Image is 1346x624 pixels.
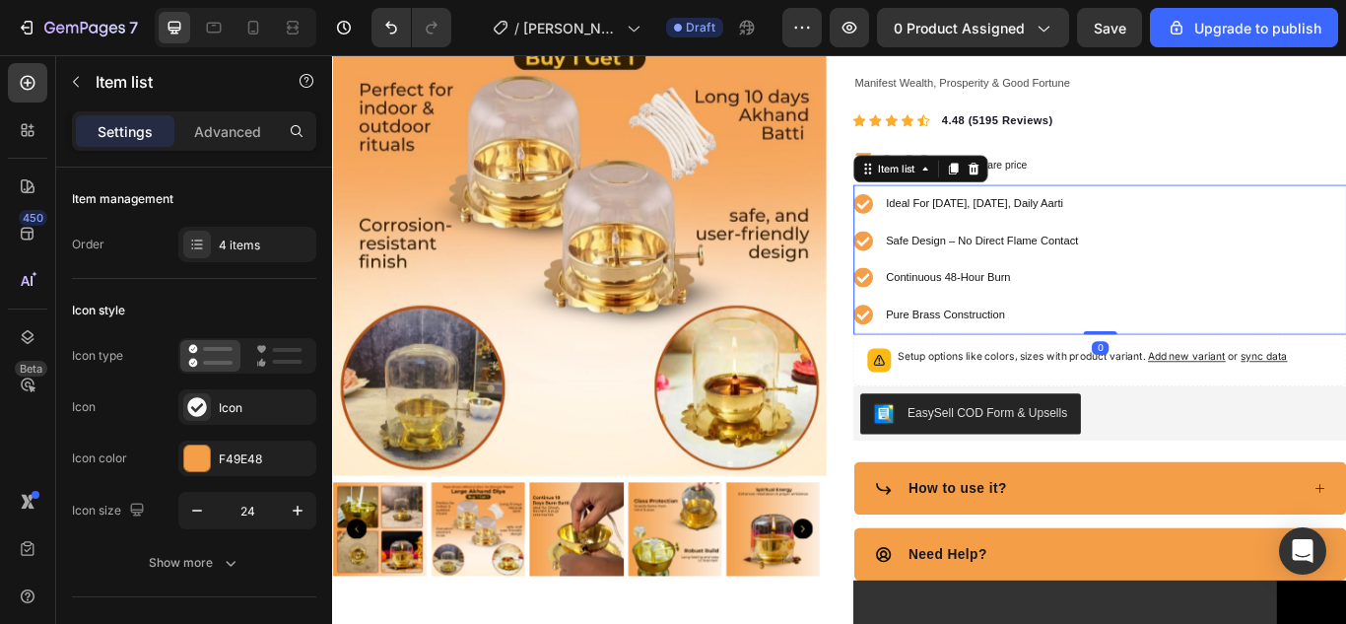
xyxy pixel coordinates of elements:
[332,55,1346,624] iframe: Design area
[885,333,905,349] div: 0
[72,236,104,253] div: Order
[894,18,1025,38] span: 0 product assigned
[877,8,1069,47] button: 0 product assigned
[72,545,316,581] button: Show more
[219,399,311,417] div: Icon
[607,105,701,151] div: ₹ 0.00
[536,540,560,564] button: Carousel Next Arrow
[615,394,872,442] button: EasySell COD Form & Upsells
[72,190,173,208] div: Item management
[72,347,123,365] div: Icon type
[645,166,852,180] span: Ideal For [DATE], [DATE], Daily Aarti
[671,493,785,517] p: How to use it?
[523,18,619,38] span: [PERSON_NAME] dhan combo
[716,122,810,134] p: No compare price
[1077,8,1142,47] button: Save
[645,251,790,266] span: Continuous 48-Hour Burn
[1094,20,1126,36] span: Save
[219,451,311,468] div: F49E48
[72,398,96,416] div: Icon
[15,361,47,377] div: Beta
[607,16,1182,49] div: Rich Text Editor. Editing area: main
[72,498,149,524] div: Icon size
[19,210,47,226] div: 450
[371,8,451,47] div: Undo/Redo
[514,18,519,38] span: /
[1042,344,1113,359] span: or
[1279,527,1326,575] div: Open Intercom Messenger
[149,553,240,573] div: Show more
[659,342,1113,362] p: Setup options like colors, sizes with product variant.
[632,123,683,141] div: Item list
[72,302,125,319] div: Icon style
[951,344,1042,359] span: Add new variant
[1059,344,1113,359] span: sync data
[670,406,856,427] div: EasySell COD Form & Upsells
[8,8,147,47] button: 7
[645,295,784,310] span: Pure Brass Construction
[194,121,261,142] p: Advanced
[671,570,763,593] p: Need Help?
[645,209,870,224] span: Safe Design – No Direct Flame Contact
[96,70,263,94] p: Item list
[98,121,153,142] p: Settings
[1167,18,1321,38] div: Upgrade to publish
[219,237,311,254] div: 4 items
[609,25,860,39] span: Manifest Wealth, Prosperity & Good Fortune
[72,450,127,467] div: Icon color
[710,69,841,84] strong: 4.48 (5195 Reviews)
[686,19,715,36] span: Draft
[129,16,138,39] p: 7
[1150,8,1338,47] button: Upgrade to publish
